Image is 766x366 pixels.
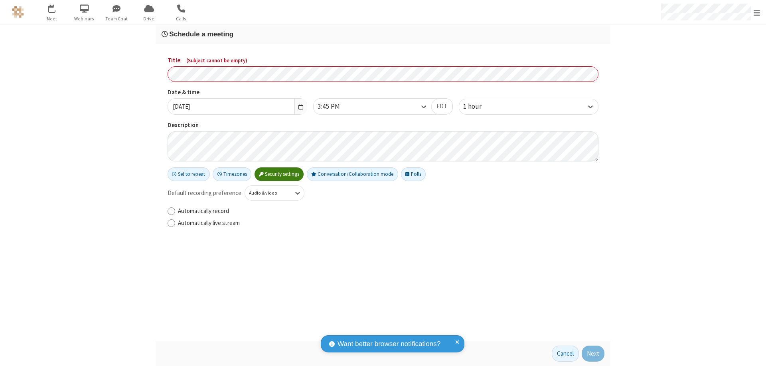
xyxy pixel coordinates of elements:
label: Title [168,56,598,65]
span: Want better browser notifications? [338,339,440,349]
button: Polls [401,167,426,181]
span: Default recording preference [168,189,241,198]
span: Team Chat [102,15,132,22]
button: Next [582,346,604,362]
iframe: Chat [746,345,760,360]
div: 3:45 PM [318,101,353,112]
span: Calls [166,15,196,22]
div: 1 hour [463,101,495,112]
label: Automatically live stream [178,219,598,228]
span: Drive [134,15,164,22]
button: Set to repeat [168,167,210,181]
span: ( Subject cannot be empty ) [186,57,247,64]
button: Cancel [552,346,579,362]
img: QA Selenium DO NOT DELETE OR CHANGE [12,6,24,18]
label: Automatically record [178,207,598,216]
span: Meet [37,15,67,22]
button: Conversation/Collaboration mode [307,167,398,181]
div: 8 [54,4,59,10]
label: Description [168,121,598,130]
button: Security settings [255,167,304,181]
label: Date & time [168,88,307,97]
button: Timezones [213,167,251,181]
div: Audio & video [249,189,287,197]
span: Schedule a meeting [169,30,233,38]
button: EDT [431,99,452,115]
span: Webinars [69,15,99,22]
